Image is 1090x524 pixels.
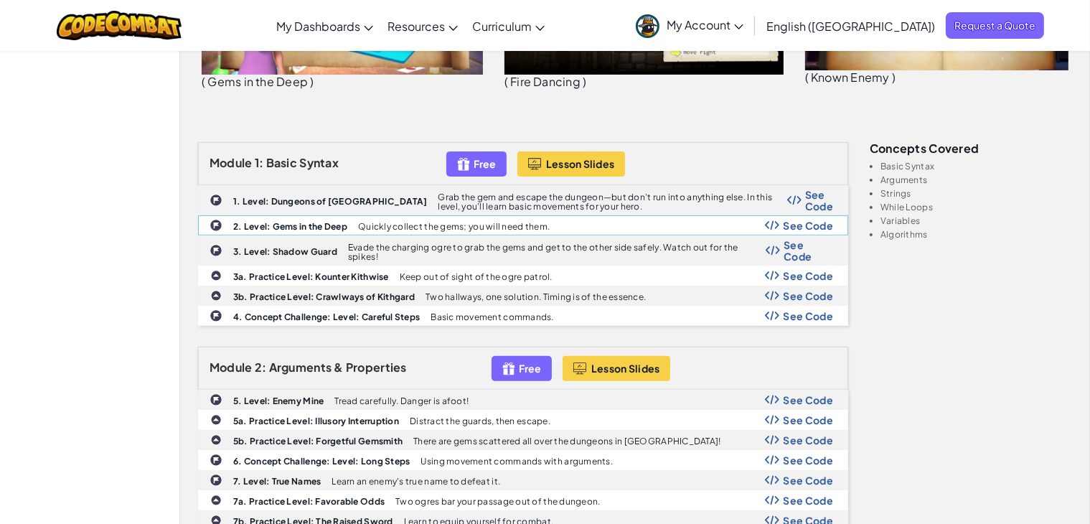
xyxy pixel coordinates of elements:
a: 5. Level: Enemy Mine Tread carefully. Danger is afoot! Show Code Logo See Code [198,390,848,410]
p: Keep out of sight of the ogre patrol. [400,272,553,281]
a: My Account [629,3,751,48]
img: IconPracticeLevel.svg [210,414,222,426]
img: Show Code Logo [765,220,779,230]
img: IconChallengeLevel.svg [210,309,222,322]
span: ( [504,74,508,89]
span: See Code [783,394,833,406]
p: Quickly collect the gems; you will need them. [358,222,550,231]
button: Lesson Slides [517,151,626,177]
img: IconPracticeLevel.svg [210,290,222,301]
img: IconChallengeLevel.svg [210,474,222,487]
span: Free [474,158,496,169]
b: 1. Level: Dungeons of [GEOGRAPHIC_DATA] [233,196,428,207]
img: Show Code Logo [765,475,779,485]
p: Two hallways, one solution. Timing is of the essence. [426,292,646,301]
img: Show Code Logo [765,415,779,425]
img: IconChallengeLevel.svg [210,244,222,257]
img: Show Code Logo [765,495,779,505]
span: See Code [783,290,833,301]
span: Known Enemy [811,70,890,85]
b: 5. Level: Enemy Mine [233,396,324,406]
a: 7. Level: True Names Learn an enemy's true name to defeat it. Show Code Logo See Code [198,470,848,490]
img: CodeCombat logo [57,11,182,40]
span: See Code [783,220,833,231]
li: Strings [880,189,1072,198]
p: Learn an enemy's true name to defeat it. [332,477,500,486]
img: IconPracticeLevel.svg [210,270,222,281]
a: Lesson Slides [563,356,671,381]
img: Show Code Logo [765,311,779,321]
span: Module [210,155,253,170]
span: English ([GEOGRAPHIC_DATA]) [766,19,935,34]
img: Show Code Logo [765,455,779,465]
span: ) [892,70,896,85]
span: My Account [667,17,743,32]
span: ( [805,70,809,85]
a: 3. Level: Shadow Guard Evade the charging ogre to grab the gems and get to the other side safely.... [198,235,848,266]
img: IconChallengeLevel.svg [210,194,222,207]
a: 5b. Practice Level: Forgetful Gemsmith There are gems scattered all over the dungeons in [GEOGRAP... [198,430,848,450]
img: IconPracticeLevel.svg [210,495,222,506]
span: Basic Syntax [266,155,339,170]
a: 7a. Practice Level: Favorable Odds Two ogres bar your passage out of the dungeon. Show Code Logo ... [198,490,848,510]
span: ( [202,74,205,89]
a: English ([GEOGRAPHIC_DATA]) [759,6,942,45]
b: 4. Concept Challenge: Level: Careful Steps [233,312,420,322]
span: ) [310,74,314,89]
a: 2. Level: Gems in the Deep Quickly collect the gems; you will need them. Show Code Logo See Code [198,215,848,235]
p: Using movement commands with arguments. [421,457,614,466]
p: There are gems scattered all over the dungeons in [GEOGRAPHIC_DATA]! [413,436,720,446]
span: See Code [783,474,833,486]
span: Resources [387,19,445,34]
h3: Concepts covered [870,142,1072,154]
a: My Dashboards [269,6,380,45]
span: See Code [783,414,833,426]
span: Arguments & Properties [269,360,407,375]
img: avatar [636,14,659,38]
img: IconChallengeLevel.svg [210,393,222,406]
li: While Loops [880,202,1072,212]
span: See Code [784,239,833,262]
span: Lesson Slides [546,158,615,169]
b: 3a. Practice Level: Kounter Kithwise [233,271,389,282]
span: See Code [783,270,833,281]
span: ) [583,74,586,89]
b: 6. Concept Challenge: Level: Long Steps [233,456,410,467]
b: 7. Level: True Names [233,476,321,487]
p: Distract the guards, then escape. [410,416,550,426]
li: Arguments [880,175,1072,184]
img: Show Code Logo [765,395,779,405]
li: Basic Syntax [880,162,1072,171]
b: 5b. Practice Level: Forgetful Gemsmith [233,436,403,446]
img: Show Code Logo [765,291,779,301]
b: 5a. Practice Level: Illusory Interruption [233,416,399,426]
span: See Code [805,189,833,212]
span: Fire Dancing [510,74,581,89]
p: Basic movement commands. [431,312,553,322]
span: Gems in the Deep [207,74,308,89]
b: 3b. Practice Level: Crawlways of Kithgard [233,291,415,302]
p: Two ogres bar your passage out of the dungeon. [395,497,600,506]
img: Show Code Logo [765,435,779,445]
a: Curriculum [465,6,552,45]
a: 3b. Practice Level: Crawlways of Kithgard Two hallways, one solution. Timing is of the essence. S... [198,286,848,306]
p: Tread carefully. Danger is afoot! [334,396,469,406]
img: IconFreeLevelv2.svg [502,360,515,377]
span: See Code [783,495,833,506]
p: Evade the charging ogre to grab the gems and get to the other side safely. Watch out for the spikes! [348,243,766,261]
a: 1. Level: Dungeons of [GEOGRAPHIC_DATA] Grab the gem and escape the dungeon—but don’t run into an... [198,185,848,215]
span: See Code [783,310,833,322]
a: Request a Quote [946,12,1044,39]
img: Show Code Logo [787,195,802,205]
span: My Dashboards [276,19,360,34]
img: Show Code Logo [765,271,779,281]
img: Show Code Logo [766,245,780,256]
b: 7a. Practice Level: Favorable Odds [233,496,385,507]
img: IconChallengeLevel.svg [210,454,222,467]
span: Module [210,360,253,375]
span: Lesson Slides [591,362,660,374]
b: 3. Level: Shadow Guard [233,246,337,257]
a: 5a. Practice Level: Illusory Interruption Distract the guards, then escape. Show Code Logo See Code [198,410,848,430]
